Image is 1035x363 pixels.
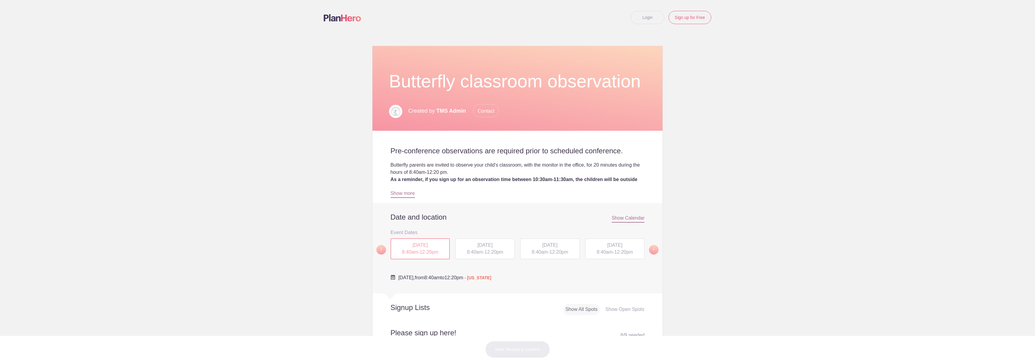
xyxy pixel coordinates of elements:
span: 8:40am [424,275,440,280]
div: Show All Spots [563,304,600,315]
span: 12:20pm [484,249,503,255]
strong: As a reminder, if you sign up for an observation time between 10:30am-11:30am, the children will ... [391,177,638,189]
span: 8:40am [532,249,548,255]
div: Butterfly parents are invited to observe your child's classroom, with the monitor in the office, ... [391,161,645,176]
span: 8:40am [467,249,483,255]
span: TMS Admin [436,108,466,114]
h2: Signup Lists [372,303,469,312]
img: Logo 14 [389,105,402,118]
span: [DATE] [607,243,622,248]
span: Show Calendar [612,215,644,223]
button: [DATE] 8:40am-12:20pm [455,238,515,259]
a: Login [631,11,664,24]
span: 12:20pm [614,249,633,255]
span: 12:20pm [549,249,568,255]
span: 8:40am [597,249,613,255]
button: [DATE] 8:40am-12:20pm [520,238,580,259]
span: [DATE] [412,243,428,248]
h3: Event Dates [391,228,645,237]
span: [DATE] [477,243,493,248]
div: Show Open Spots [603,304,647,315]
h2: Pre-conference observations are required prior to scheduled conference. [391,146,645,155]
h2: Date and location [391,213,645,222]
a: Sign up for Free [669,11,711,24]
span: - [US_STATE] [465,275,491,280]
div: - [520,239,580,259]
img: Cal purple [391,275,395,280]
p: Created by [408,104,499,117]
span: / [623,333,624,338]
span: 8:40am [402,249,418,255]
h2: Please sign up here! [391,328,645,345]
button: [DATE] 8:40am-12:20pm [585,238,645,259]
div: - [391,238,450,259]
span: 12:20pm [444,275,463,280]
div: 8 9 needed [620,331,644,340]
a: Show more [391,191,415,198]
button: [DATE] 8:40am-12:20pm [390,238,450,260]
span: [DATE] [542,243,558,248]
span: Contact [473,104,499,117]
span: 12:20pm [420,249,438,255]
img: Logo main planhero [324,14,361,21]
div: - [585,239,645,259]
button: Next: Review & Confirm [485,341,550,358]
div: - [455,239,515,259]
span: [DATE], [398,275,415,280]
span: from to [398,275,491,280]
h1: Butterfly classroom observation [389,70,646,92]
